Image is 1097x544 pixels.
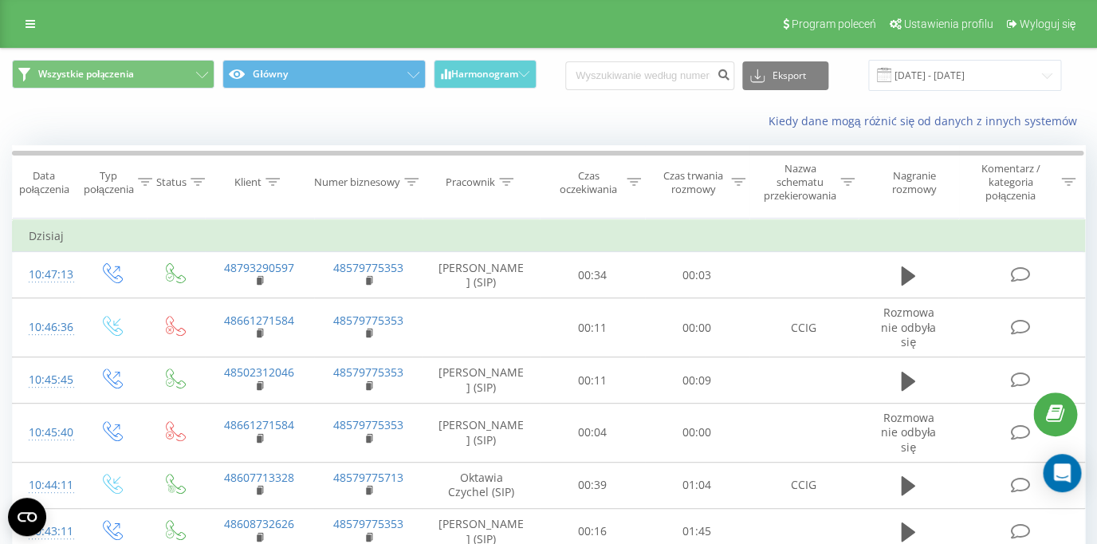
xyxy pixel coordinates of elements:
td: 01:04 [645,462,749,508]
a: Kiedy dane mogą różnić się od danych z innych systemów [768,113,1085,128]
td: [PERSON_NAME] (SIP) [423,252,540,298]
a: 48579775353 [333,516,403,531]
span: Program poleceń [791,18,875,30]
td: [PERSON_NAME] (SIP) [423,357,540,404]
span: Wyloguj się [1019,18,1075,30]
td: 00:34 [540,252,644,298]
a: 48579775353 [333,365,403,380]
td: 00:39 [540,462,644,508]
td: Oktawia Czychel (SIP) [423,462,540,508]
td: CCIG [749,298,859,357]
div: Data połączenia [13,169,75,196]
span: Ustawienia profilu [903,18,993,30]
td: 00:03 [645,252,749,298]
div: 10:44:11 [29,470,64,501]
div: Pracownik [446,175,495,189]
a: 48579775353 [333,417,403,432]
span: Rozmowa nie odbyła się [881,305,936,349]
div: Status [156,175,187,189]
button: Główny [222,60,425,89]
a: 48661271584 [224,313,294,328]
a: 48793290597 [224,260,294,275]
div: Czas trwania rozmowy [659,169,727,196]
div: 10:45:45 [29,365,64,396]
td: 00:11 [540,298,644,357]
td: 00:00 [645,298,749,357]
button: Open CMP widget [8,498,46,536]
a: 48579775353 [333,313,403,328]
span: Rozmowa nie odbyła się [881,410,936,454]
div: Numer biznesowy [314,175,400,189]
div: Typ połączenia [84,169,134,196]
div: Klient [234,175,261,189]
div: Nagranie rozmowy [873,169,955,196]
td: [PERSON_NAME] (SIP) [423,404,540,463]
div: Komentarz / kategoria połączenia [964,162,1057,203]
a: 48579775713 [333,470,403,485]
button: Harmonogram [434,60,537,89]
div: 10:46:36 [29,312,64,343]
a: 48502312046 [224,365,294,380]
a: 48661271584 [224,417,294,432]
button: Eksport [742,61,828,90]
span: Harmonogram [451,69,518,80]
div: 10:47:13 [29,259,64,290]
td: 00:11 [540,357,644,404]
div: Open Intercom Messenger [1043,454,1081,492]
td: 00:00 [645,404,749,463]
span: Wszystkie połączenia [38,68,134,81]
button: Wszystkie połączenia [12,60,214,89]
td: CCIG [749,462,859,508]
td: 00:04 [540,404,644,463]
div: 10:45:40 [29,417,64,448]
div: Czas oczekiwania [554,169,622,196]
td: Dzisiaj [13,220,1085,252]
td: 00:09 [645,357,749,404]
div: Nazwa schematu przekierowania [764,162,836,203]
a: 48608732626 [224,516,294,531]
a: 48607713328 [224,470,294,485]
a: 48579775353 [333,260,403,275]
input: Wyszukiwanie według numeru [565,61,734,90]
